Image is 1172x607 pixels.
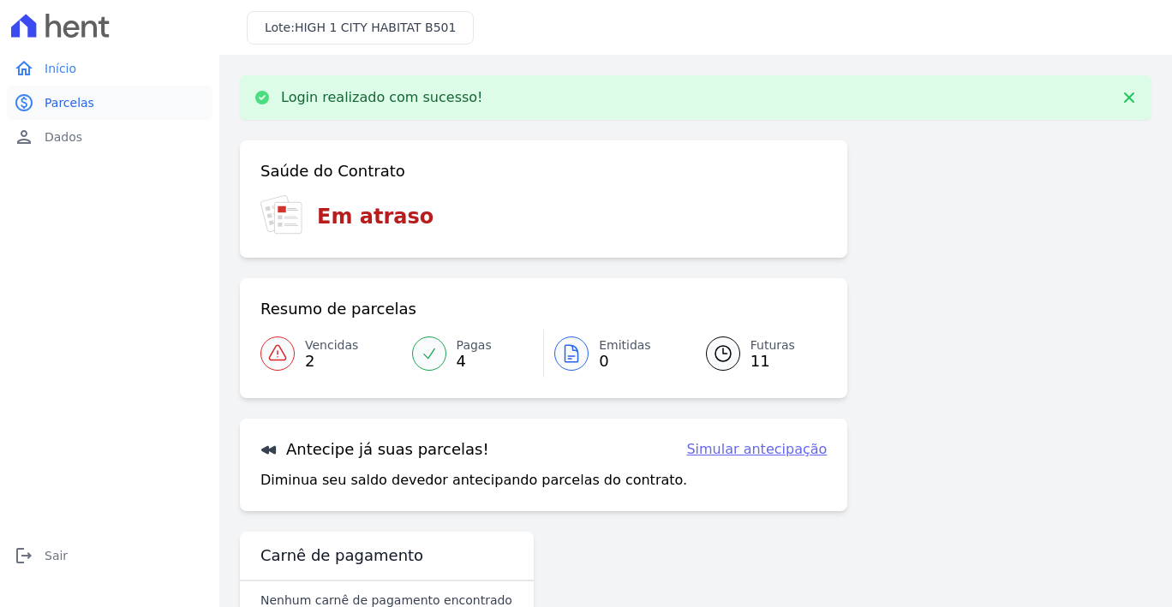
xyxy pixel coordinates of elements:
a: paidParcelas [7,86,212,120]
span: Sair [45,547,68,564]
i: paid [14,92,34,113]
span: Emitidas [599,336,651,354]
span: Vencidas [305,336,358,354]
p: Diminua seu saldo devedor antecipando parcelas do contrato. [260,470,687,491]
i: home [14,58,34,79]
a: Vencidas 2 [260,330,402,378]
a: personDados [7,120,212,154]
a: logoutSair [7,539,212,573]
span: 11 [750,354,795,368]
h3: Resumo de parcelas [260,299,416,319]
span: 4 [457,354,492,368]
span: Parcelas [45,94,94,111]
span: HIGH 1 CITY HABITAT B501 [295,21,456,34]
span: Futuras [750,336,795,354]
h3: Carnê de pagamento [260,545,423,566]
a: homeInício [7,51,212,86]
span: 0 [599,354,651,368]
a: Simular antecipação [686,439,827,460]
a: Pagas 4 [402,330,544,378]
span: 2 [305,354,358,368]
a: Emitidas 0 [544,330,685,378]
span: Pagas [457,336,492,354]
i: logout [14,545,34,566]
h3: Em atraso [317,201,434,232]
h3: Lote: [265,19,456,37]
p: Login realizado com sucesso! [281,89,483,106]
span: Início [45,60,76,77]
a: Futuras 11 [685,330,828,378]
span: Dados [45,128,82,146]
h3: Antecipe já suas parcelas! [260,439,489,460]
h3: Saúde do Contrato [260,161,405,182]
i: person [14,127,34,147]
